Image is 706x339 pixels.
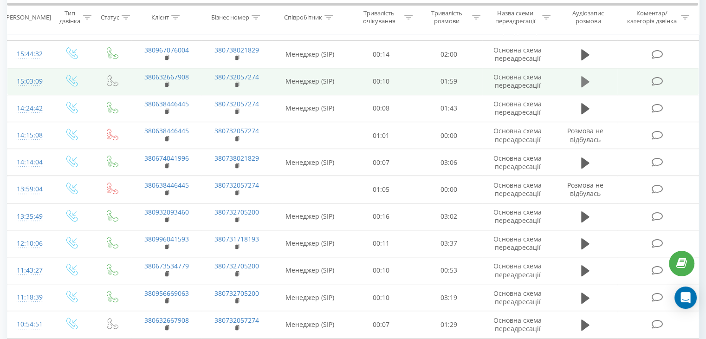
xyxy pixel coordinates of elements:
[356,10,402,26] div: Тривалість очікування
[482,95,552,122] td: Основна схема переадресації
[482,41,552,68] td: Основна схема переадресації
[482,311,552,338] td: Основна схема переадресації
[101,13,119,21] div: Статус
[17,261,41,280] div: 11:43:27
[415,284,482,311] td: 03:19
[214,235,259,243] a: 380731718193
[17,180,41,198] div: 13:59:04
[272,95,348,122] td: Менеджер (SIP)
[214,154,259,163] a: 380738021829
[272,311,348,338] td: Менеджер (SIP)
[144,72,189,81] a: 380632667908
[144,126,189,135] a: 380638446445
[348,68,415,95] td: 00:10
[4,13,51,21] div: [PERSON_NAME]
[272,149,348,176] td: Менеджер (SIP)
[415,149,482,176] td: 03:06
[415,41,482,68] td: 02:00
[415,68,482,95] td: 01:59
[17,208,41,226] div: 13:35:49
[348,230,415,257] td: 00:11
[17,99,41,117] div: 14:24:42
[214,208,259,216] a: 380732705200
[144,154,189,163] a: 380674041996
[144,289,189,298] a: 380956669063
[415,176,482,203] td: 00:00
[674,287,697,309] div: Open Intercom Messenger
[482,176,552,203] td: Основна схема переадресації
[151,13,169,21] div: Клієнт
[17,45,41,63] div: 15:44:32
[284,13,322,21] div: Співробітник
[415,95,482,122] td: 01:43
[211,13,249,21] div: Бізнес номер
[17,235,41,253] div: 12:10:06
[348,95,415,122] td: 00:08
[482,230,552,257] td: Основна схема переадресації
[415,122,482,149] td: 00:00
[348,176,415,203] td: 01:05
[214,316,259,325] a: 380732057274
[17,315,41,333] div: 10:54:51
[272,68,348,95] td: Менеджер (SIP)
[214,126,259,135] a: 380732057274
[214,99,259,108] a: 380732057274
[144,208,189,216] a: 380932093460
[144,46,189,54] a: 380967076004
[482,284,552,311] td: Основна схема переадресації
[272,41,348,68] td: Менеджер (SIP)
[567,126,603,143] span: Розмова не відбулась
[272,284,348,311] td: Менеджер (SIP)
[348,41,415,68] td: 00:14
[144,181,189,189] a: 380638446445
[423,10,470,26] div: Тривалість розмови
[348,284,415,311] td: 00:10
[348,122,415,149] td: 01:01
[17,72,41,91] div: 15:03:09
[415,203,482,230] td: 03:02
[17,126,41,144] div: 14:15:08
[214,72,259,81] a: 380732057274
[214,46,259,54] a: 380738021829
[482,257,552,284] td: Основна схема переадресації
[482,149,552,176] td: Основна схема переадресації
[348,257,415,284] td: 00:10
[491,10,540,26] div: Назва схеми переадресації
[482,203,552,230] td: Основна схема переадресації
[144,235,189,243] a: 380996041593
[17,153,41,171] div: 14:14:04
[348,203,415,230] td: 00:16
[272,203,348,230] td: Менеджер (SIP)
[272,257,348,284] td: Менеджер (SIP)
[58,10,80,26] div: Тип дзвінка
[214,261,259,270] a: 380732705200
[567,181,603,198] span: Розмова не відбулась
[415,311,482,338] td: 01:29
[144,261,189,270] a: 380673534779
[561,10,615,26] div: Аудіозапис розмови
[415,230,482,257] td: 03:37
[144,99,189,108] a: 380638446445
[348,311,415,338] td: 00:07
[415,257,482,284] td: 00:53
[144,316,189,325] a: 380632667908
[214,289,259,298] a: 380732705200
[348,149,415,176] td: 00:07
[272,230,348,257] td: Менеджер (SIP)
[482,122,552,149] td: Основна схема переадресації
[17,288,41,306] div: 11:18:39
[624,10,679,26] div: Коментар/категорія дзвінка
[214,181,259,189] a: 380732057274
[482,68,552,95] td: Основна схема переадресації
